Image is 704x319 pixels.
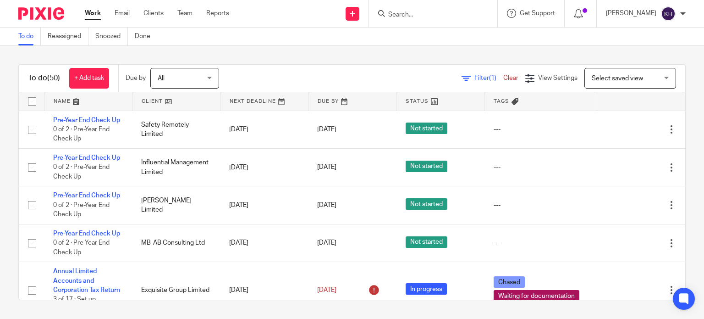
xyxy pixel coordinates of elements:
a: Work [85,9,101,18]
span: 0 of 2 · Pre-Year End Check Up [53,240,110,256]
div: --- [494,238,588,247]
a: Clear [503,75,518,81]
p: Due by [126,73,146,83]
span: (50) [47,74,60,82]
a: To do [18,28,41,45]
a: Email [115,9,130,18]
span: [DATE] [317,164,336,171]
span: Not started [406,198,447,210]
div: --- [494,125,588,134]
span: 0 of 2 · Pre-Year End Check Up [53,126,110,142]
span: Waiting for documentation [494,290,579,302]
span: Not started [406,236,447,248]
span: Select saved view [592,75,643,82]
a: Snoozed [95,28,128,45]
span: Get Support [520,10,555,17]
div: --- [494,201,588,210]
td: [DATE] [220,111,308,148]
h1: To do [28,73,60,83]
span: Not started [406,123,447,134]
td: Influential Management Limited [132,148,220,186]
p: [PERSON_NAME] [606,9,656,18]
span: Not started [406,161,447,172]
td: [PERSON_NAME] Limited [132,186,220,224]
img: Pixie [18,7,64,20]
span: 0 of 2 · Pre-Year End Check Up [53,164,110,180]
span: 0 of 2 · Pre-Year End Check Up [53,202,110,218]
td: [DATE] [220,186,308,224]
img: svg%3E [661,6,676,21]
span: In progress [406,283,447,295]
span: All [158,75,165,82]
div: --- [494,163,588,172]
td: [DATE] [220,262,308,319]
span: (1) [489,75,496,81]
td: [DATE] [220,148,308,186]
a: Pre-Year End Check Up [53,117,120,123]
td: MB-AB Consulting Ltd [132,224,220,262]
span: [DATE] [317,202,336,208]
a: Team [177,9,192,18]
span: [DATE] [317,287,336,293]
span: View Settings [538,75,577,81]
a: Annual Limited Accounts and Corporation Tax Return [53,268,120,293]
a: Reports [206,9,229,18]
td: Exquisite Group Limited [132,262,220,319]
a: Done [135,28,157,45]
span: [DATE] [317,240,336,246]
a: Pre-Year End Check Up [53,155,120,161]
a: Pre-Year End Check Up [53,230,120,237]
td: [DATE] [220,224,308,262]
a: Reassigned [48,28,88,45]
input: Search [387,11,470,19]
a: Pre-Year End Check Up [53,192,120,199]
span: 3 of 17 · Set up Workpapers [53,297,96,313]
a: Clients [143,9,164,18]
a: + Add task [69,68,109,89]
td: Safety Remotely Limited [132,111,220,148]
span: Filter [474,75,503,81]
span: Tags [494,99,509,104]
span: [DATE] [317,126,336,133]
span: Chased [494,276,525,288]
